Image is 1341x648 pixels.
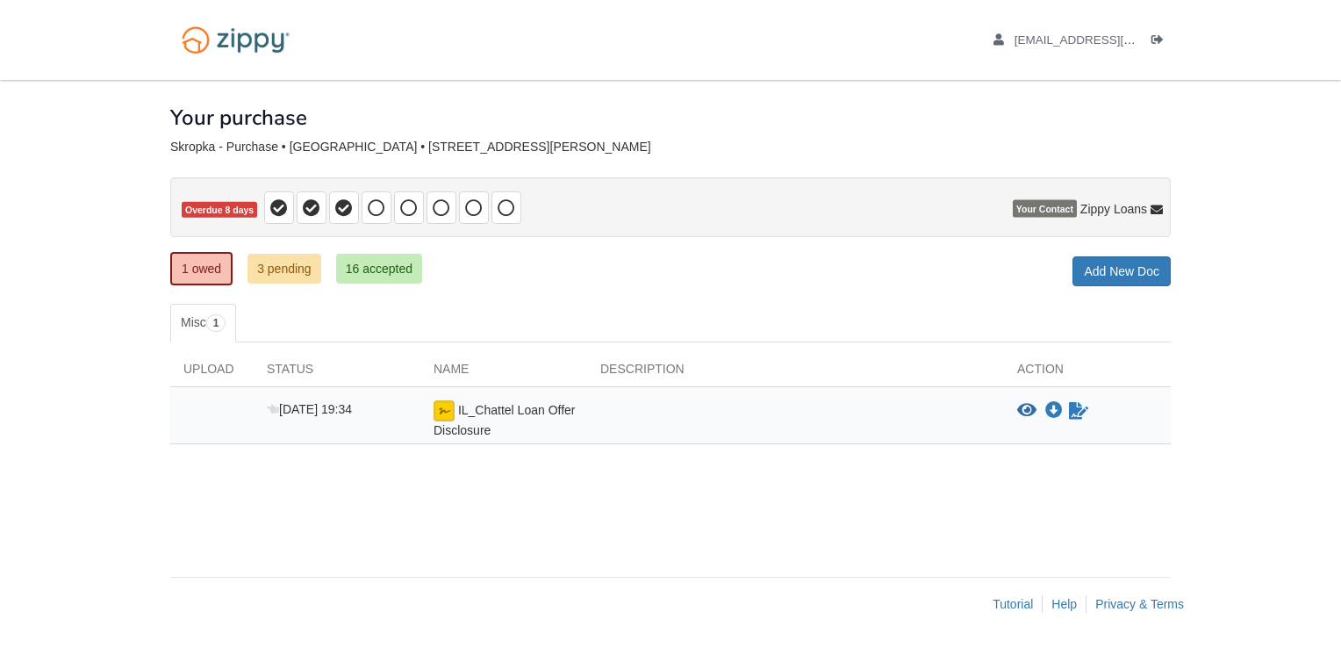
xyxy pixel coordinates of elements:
img: esign icon [434,400,455,421]
button: View IL_Chattel Loan Offer Disclosure [1017,402,1036,420]
span: Zippy Loans [1080,200,1147,218]
img: Logo [170,18,301,62]
span: 1 [206,314,226,332]
a: 16 accepted [336,254,422,284]
a: Tutorial [993,597,1033,611]
span: Your Contact [1013,200,1077,218]
div: Skropka - Purchase • [GEOGRAPHIC_DATA] • [STREET_ADDRESS][PERSON_NAME] [170,140,1171,155]
span: Overdue 8 days [182,202,257,219]
a: Download IL_Chattel Loan Offer Disclosure [1045,404,1063,418]
span: [DATE] 19:34 [267,402,352,416]
a: Log out [1151,33,1171,51]
a: Waiting for your co-borrower to e-sign [1067,400,1090,421]
div: Upload [170,360,254,386]
a: Privacy & Terms [1095,597,1184,611]
div: Action [1004,360,1171,386]
a: Help [1051,597,1077,611]
a: Add New Doc [1072,256,1171,286]
div: Status [254,360,420,386]
span: gskrop0117@gmail.com [1015,33,1216,47]
div: Name [420,360,587,386]
a: Misc [170,304,236,342]
a: 3 pending [247,254,321,284]
span: IL_Chattel Loan Offer Disclosure [434,403,576,437]
a: 1 owed [170,252,233,285]
div: Description [587,360,1004,386]
a: edit profile [993,33,1216,51]
h1: Your purchase [170,106,307,129]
